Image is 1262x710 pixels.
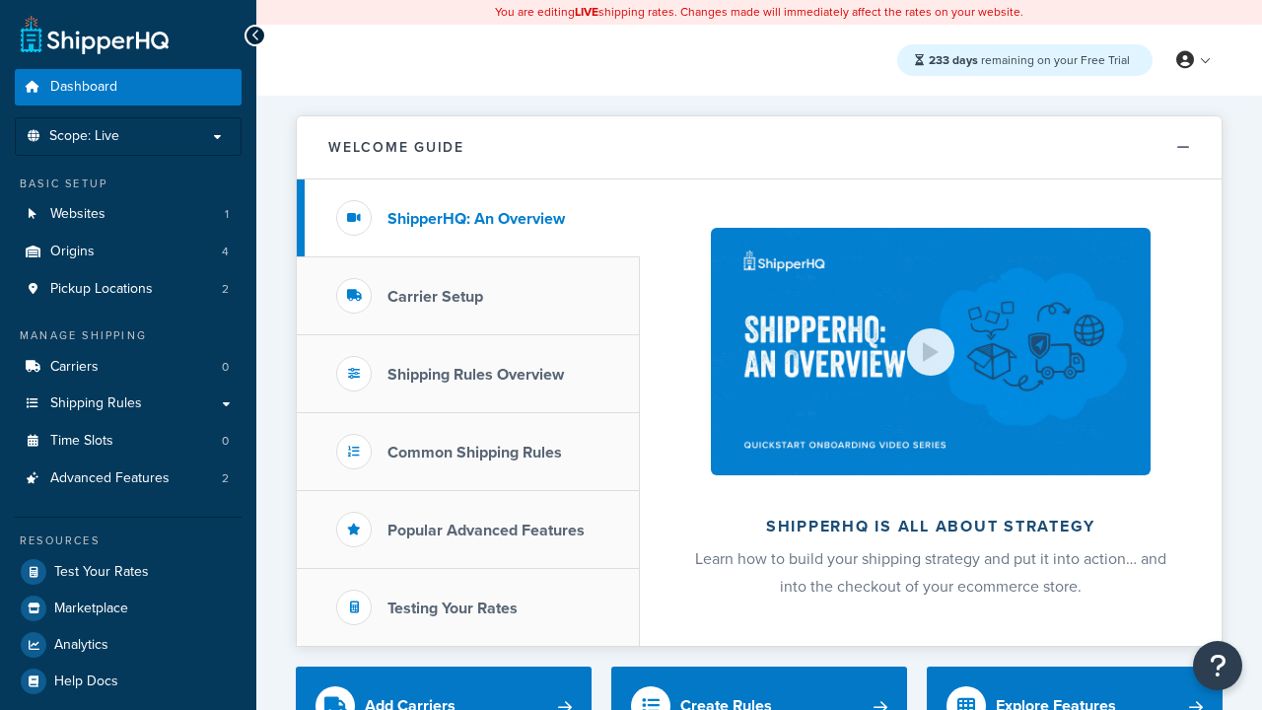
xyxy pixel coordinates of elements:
[15,591,242,626] a: Marketplace
[929,51,978,69] strong: 233 days
[54,564,149,581] span: Test Your Rates
[297,116,1222,179] button: Welcome Guide
[15,554,242,590] a: Test Your Rates
[692,518,1169,535] h2: ShipperHQ is all about strategy
[15,532,242,549] div: Resources
[15,461,242,497] li: Advanced Features
[222,470,229,487] span: 2
[50,244,95,260] span: Origins
[1193,641,1242,690] button: Open Resource Center
[711,228,1151,475] img: ShipperHQ is all about strategy
[222,359,229,376] span: 0
[15,196,242,233] a: Websites1
[387,444,562,461] h3: Common Shipping Rules
[15,664,242,699] a: Help Docs
[222,433,229,450] span: 0
[328,140,464,155] h2: Welcome Guide
[54,674,118,690] span: Help Docs
[222,281,229,298] span: 2
[695,547,1166,598] span: Learn how to build your shipping strategy and put it into action… and into the checkout of your e...
[15,349,242,386] a: Carriers0
[50,79,117,96] span: Dashboard
[929,51,1130,69] span: remaining on your Free Trial
[50,206,105,223] span: Websites
[15,234,242,270] a: Origins4
[15,423,242,460] li: Time Slots
[50,395,142,412] span: Shipping Rules
[15,234,242,270] li: Origins
[50,470,170,487] span: Advanced Features
[387,210,565,228] h3: ShipperHQ: An Overview
[15,349,242,386] li: Carriers
[387,522,585,539] h3: Popular Advanced Features
[54,601,128,617] span: Marketplace
[222,244,229,260] span: 4
[15,271,242,308] li: Pickup Locations
[50,433,113,450] span: Time Slots
[15,176,242,192] div: Basic Setup
[49,128,119,145] span: Scope: Live
[15,627,242,663] a: Analytics
[15,196,242,233] li: Websites
[387,600,518,617] h3: Testing Your Rates
[50,281,153,298] span: Pickup Locations
[15,69,242,106] a: Dashboard
[50,359,99,376] span: Carriers
[15,271,242,308] a: Pickup Locations2
[387,366,564,384] h3: Shipping Rules Overview
[15,327,242,344] div: Manage Shipping
[225,206,229,223] span: 1
[387,288,483,306] h3: Carrier Setup
[15,423,242,460] a: Time Slots0
[575,3,598,21] b: LIVE
[15,386,242,422] a: Shipping Rules
[54,637,108,654] span: Analytics
[15,461,242,497] a: Advanced Features2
